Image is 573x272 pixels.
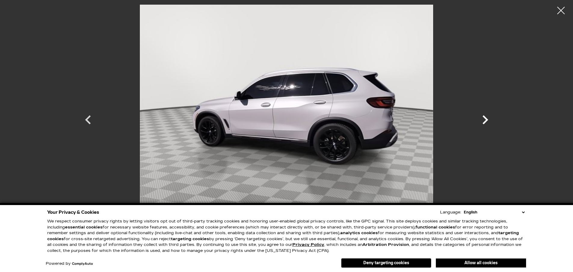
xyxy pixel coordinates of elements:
div: Previous [79,108,97,135]
div: Next [476,108,494,135]
div: Language: [440,210,461,214]
strong: analytics cookies [340,231,378,235]
p: We respect consumer privacy rights by letting visitors opt out of third-party tracking cookies an... [47,219,526,254]
img: Used 2019 White BMW xDrive40i image 6 [106,5,467,224]
button: Deny targeting cookies [341,258,431,268]
strong: targeting cookies [171,237,209,241]
strong: targeting cookies [47,231,519,241]
div: Powered by [46,262,93,266]
strong: functional cookies [415,225,455,230]
u: Privacy Policy [292,242,324,247]
span: Your Privacy & Cookies [47,208,99,216]
a: ComplyAuto [72,262,93,266]
strong: Arbitration Provision [362,242,409,247]
select: Language Select [462,209,526,215]
strong: essential cookies [65,225,103,230]
button: Allow all cookies [436,258,526,267]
